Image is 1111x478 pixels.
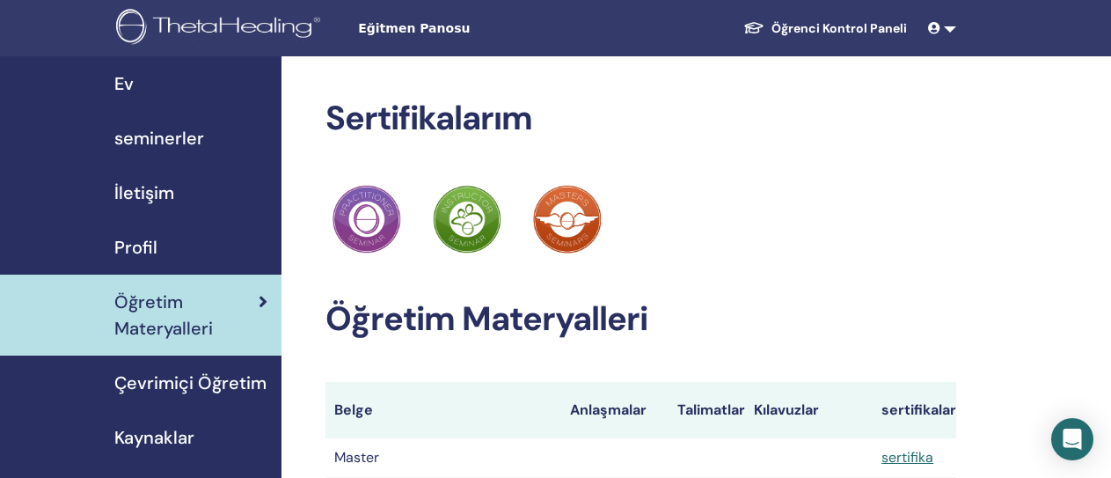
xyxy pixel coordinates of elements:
th: Talimatlar [669,382,745,438]
span: Ev [114,70,134,97]
th: Anlaşmalar [561,382,669,438]
span: Öğretim Materyalleri [114,289,259,342]
td: Master [325,438,561,477]
img: Practitioner [433,185,501,254]
th: Kılavuzlar [745,382,873,438]
th: Belge [325,382,561,438]
span: İletişim [114,180,174,206]
a: Öğrenci Kontrol Paneli [729,12,921,45]
img: Practitioner [333,185,401,254]
span: Profil [114,234,157,261]
span: Eğitmen Panosu [358,19,622,38]
div: Open Intercom Messenger [1051,418,1093,460]
img: graduation-cap-white.svg [743,20,764,35]
span: Kaynaklar [114,424,194,451]
img: logo.png [116,9,326,48]
h2: Sertifikalarım [325,99,956,139]
img: Practitioner [533,185,602,254]
a: sertifika [881,448,933,467]
th: sertifikalar [873,382,956,438]
h2: Öğretim Materyalleri [325,299,956,340]
span: seminerler [114,125,204,151]
span: Çevrimiçi Öğretim [114,370,267,396]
